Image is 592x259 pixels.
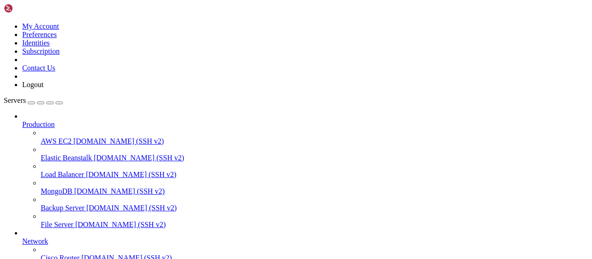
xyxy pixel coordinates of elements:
[22,120,588,129] a: Production
[22,120,55,128] span: Production
[41,154,92,162] span: Elastic Beanstalk
[22,39,50,47] a: Identities
[41,171,588,179] a: Load Balancer [DOMAIN_NAME] (SSH v2)
[41,204,85,212] span: Backup Server
[4,96,26,104] span: Servers
[22,22,59,30] a: My Account
[41,212,588,229] li: File Server [DOMAIN_NAME] (SSH v2)
[4,96,63,104] a: Servers
[86,171,177,178] span: [DOMAIN_NAME] (SSH v2)
[41,154,588,162] a: Elastic Beanstalk [DOMAIN_NAME] (SSH v2)
[41,221,588,229] a: File Server [DOMAIN_NAME] (SSH v2)
[22,112,588,229] li: Production
[86,204,177,212] span: [DOMAIN_NAME] (SSH v2)
[22,81,43,88] a: Logout
[22,237,588,246] a: Network
[74,137,164,145] span: [DOMAIN_NAME] (SSH v2)
[4,4,57,13] img: Shellngn
[41,179,588,196] li: MongoDB [DOMAIN_NAME] (SSH v2)
[41,187,588,196] a: MongoDB [DOMAIN_NAME] (SSH v2)
[41,137,72,145] span: AWS EC2
[75,221,166,228] span: [DOMAIN_NAME] (SSH v2)
[41,196,588,212] li: Backup Server [DOMAIN_NAME] (SSH v2)
[41,171,84,178] span: Load Balancer
[41,145,588,162] li: Elastic Beanstalk [DOMAIN_NAME] (SSH v2)
[41,129,588,145] li: AWS EC2 [DOMAIN_NAME] (SSH v2)
[41,137,588,145] a: AWS EC2 [DOMAIN_NAME] (SSH v2)
[22,47,60,55] a: Subscription
[22,237,48,245] span: Network
[41,221,74,228] span: File Server
[94,154,185,162] span: [DOMAIN_NAME] (SSH v2)
[41,204,588,212] a: Backup Server [DOMAIN_NAME] (SSH v2)
[41,187,72,195] span: MongoDB
[41,162,588,179] li: Load Balancer [DOMAIN_NAME] (SSH v2)
[22,64,55,72] a: Contact Us
[74,187,165,195] span: [DOMAIN_NAME] (SSH v2)
[22,31,57,38] a: Preferences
